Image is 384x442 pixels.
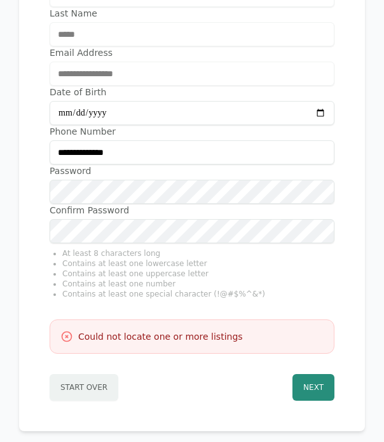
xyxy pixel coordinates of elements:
label: Email Address [50,46,334,59]
h3: Could not locate one or more listings [78,330,243,343]
li: At least 8 characters long [62,248,334,258]
button: Next [292,374,334,401]
li: Contains at least one special character (!@#$%^&*) [62,289,334,299]
label: Confirm Password [50,204,334,217]
label: Last Name [50,7,334,20]
button: Start Over [50,374,118,401]
label: Phone Number [50,125,334,138]
li: Contains at least one number [62,279,334,289]
li: Contains at least one uppercase letter [62,269,334,279]
label: Password [50,164,334,177]
label: Date of Birth [50,86,334,98]
li: Contains at least one lowercase letter [62,258,334,269]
